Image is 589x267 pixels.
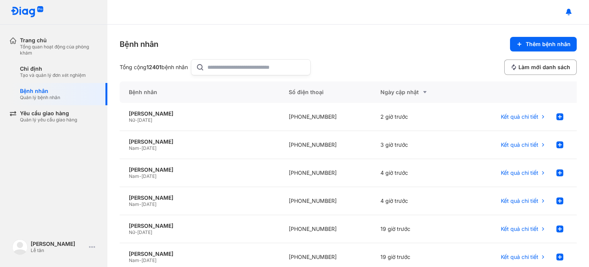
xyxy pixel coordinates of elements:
[129,201,139,207] span: Nam
[129,250,270,257] div: [PERSON_NAME]
[146,64,161,70] span: 12401
[371,159,462,187] div: 4 giờ trước
[11,6,44,18] img: logo
[280,81,371,103] div: Số điện thoại
[129,138,270,145] div: [PERSON_NAME]
[137,117,152,123] span: [DATE]
[141,173,156,179] span: [DATE]
[501,254,538,260] span: Kết quả chi tiết
[20,95,60,101] div: Quản lý bệnh nhân
[380,88,453,97] div: Ngày cập nhật
[501,113,538,120] span: Kết quả chi tiết
[129,194,270,201] div: [PERSON_NAME]
[135,229,137,235] span: -
[20,44,98,56] div: Tổng quan hoạt động của phòng khám
[504,60,577,75] button: Làm mới danh sách
[137,229,152,235] span: [DATE]
[501,197,538,204] span: Kết quả chi tiết
[31,247,86,254] div: Lễ tân
[280,159,371,187] div: [PHONE_NUMBER]
[129,110,270,117] div: [PERSON_NAME]
[120,81,280,103] div: Bệnh nhân
[31,240,86,247] div: [PERSON_NAME]
[280,187,371,215] div: [PHONE_NUMBER]
[141,201,156,207] span: [DATE]
[280,215,371,243] div: [PHONE_NUMBER]
[129,145,139,151] span: Nam
[371,187,462,215] div: 4 giờ trước
[139,201,141,207] span: -
[501,141,538,148] span: Kết quả chi tiết
[141,257,156,263] span: [DATE]
[518,64,570,71] span: Làm mới danh sách
[129,166,270,173] div: [PERSON_NAME]
[20,37,98,44] div: Trang chủ
[20,88,60,95] div: Bệnh nhân
[129,229,135,235] span: Nữ
[371,215,462,243] div: 19 giờ trước
[129,117,135,123] span: Nữ
[280,103,371,131] div: [PHONE_NUMBER]
[129,222,270,229] div: [PERSON_NAME]
[526,41,571,48] span: Thêm bệnh nhân
[141,145,156,151] span: [DATE]
[20,65,86,72] div: Chỉ định
[139,257,141,263] span: -
[12,239,28,255] img: logo
[510,37,577,51] button: Thêm bệnh nhân
[501,169,538,176] span: Kết quả chi tiết
[129,257,139,263] span: Nam
[120,64,188,71] div: Tổng cộng bệnh nhân
[129,173,139,179] span: Nam
[20,72,86,78] div: Tạo và quản lý đơn xét nghiệm
[135,117,137,123] span: -
[120,39,158,50] div: Bệnh nhân
[20,110,77,117] div: Yêu cầu giao hàng
[371,103,462,131] div: 2 giờ trước
[501,226,538,232] span: Kết quả chi tiết
[371,131,462,159] div: 3 giờ trước
[139,173,141,179] span: -
[20,117,77,123] div: Quản lý yêu cầu giao hàng
[280,131,371,159] div: [PHONE_NUMBER]
[139,145,141,151] span: -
